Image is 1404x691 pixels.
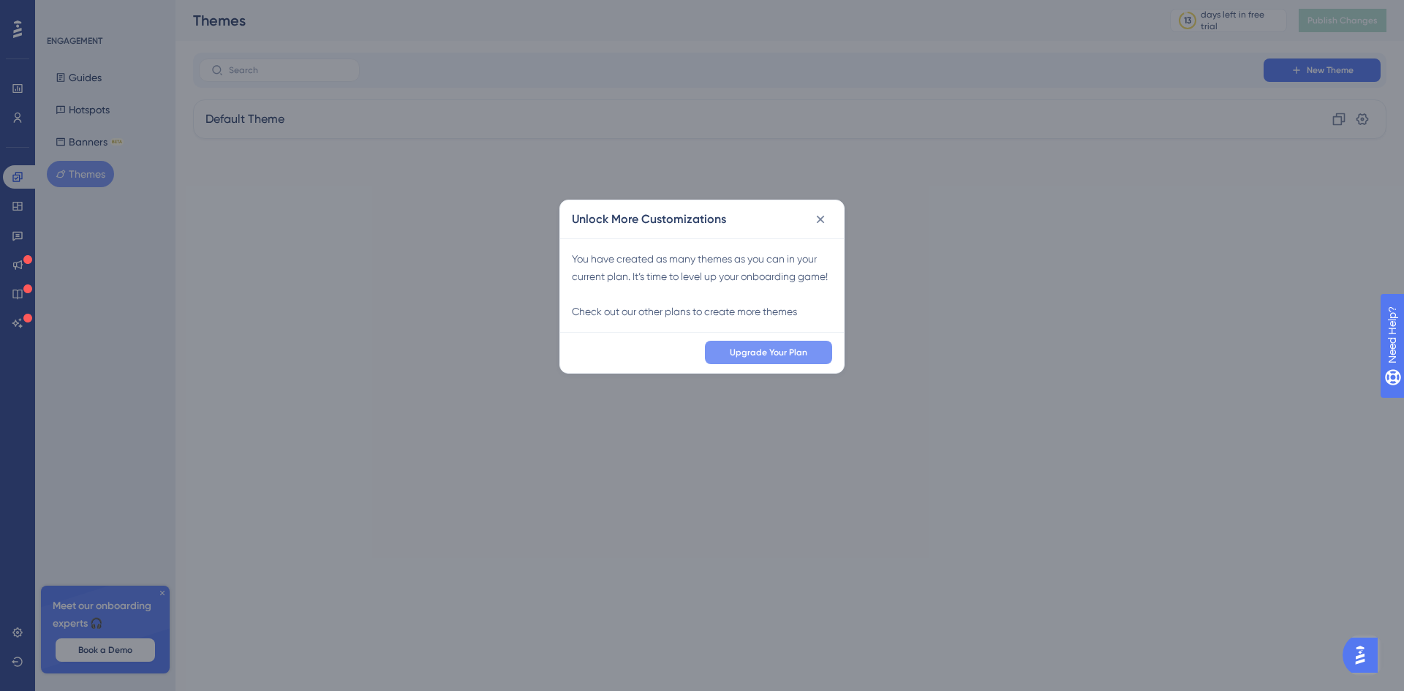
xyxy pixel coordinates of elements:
[572,211,726,228] h2: Unlock More Customizations
[730,347,807,358] span: Upgrade Your Plan
[34,4,91,21] span: Need Help?
[1343,633,1386,677] iframe: UserGuiding AI Assistant Launcher
[572,250,832,320] div: You have created as many themes as you can in your current plan. It’s time to level up your onboa...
